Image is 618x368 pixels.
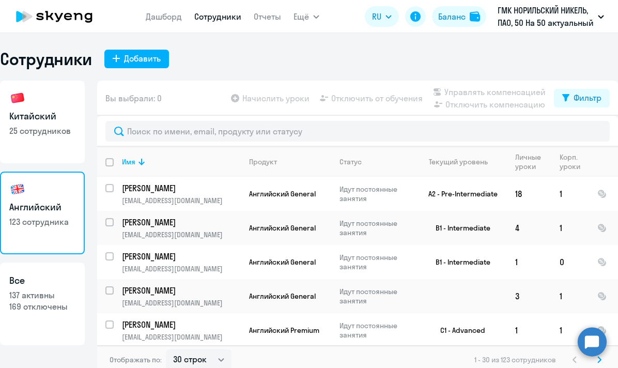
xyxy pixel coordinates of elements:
[122,196,240,205] p: [EMAIL_ADDRESS][DOMAIN_NAME]
[122,230,240,239] p: [EMAIL_ADDRESS][DOMAIN_NAME]
[507,177,551,211] td: 18
[574,91,601,104] div: Фильтр
[339,185,410,203] p: Идут постоянные занятия
[560,152,589,171] div: Корп. уроки
[515,152,551,171] div: Личные уроки
[551,279,589,313] td: 1
[122,285,240,296] a: [PERSON_NAME]
[9,289,75,301] p: 137 активны
[9,301,75,312] p: 169 отключены
[9,274,75,287] h3: Все
[474,355,556,364] span: 1 - 30 из 123 сотрудников
[9,201,75,214] h3: Английский
[293,10,309,23] span: Ещё
[122,182,240,194] a: [PERSON_NAME]
[254,11,281,22] a: Отчеты
[507,211,551,245] td: 4
[429,157,488,166] div: Текущий уровень
[470,11,480,22] img: balance
[105,92,162,104] span: Вы выбрали: 0
[122,285,239,296] p: [PERSON_NAME]
[122,332,240,342] p: [EMAIL_ADDRESS][DOMAIN_NAME]
[122,182,239,194] p: [PERSON_NAME]
[9,90,26,106] img: chinese
[194,11,241,22] a: Сотрудники
[551,177,589,211] td: 1
[249,223,316,233] span: Английский General
[122,157,240,166] div: Имя
[438,10,466,23] div: Баланс
[249,257,316,267] span: Английский General
[293,6,319,27] button: Ещё
[9,125,75,136] p: 25 сотрудников
[249,292,316,301] span: Английский General
[146,11,182,22] a: Дашборд
[122,157,135,166] div: Имя
[339,321,410,340] p: Идут постоянные занятия
[249,157,277,166] div: Продукт
[339,253,410,271] p: Идут постоянные занятия
[104,50,169,68] button: Добавить
[339,219,410,237] p: Идут постоянные занятия
[122,251,239,262] p: [PERSON_NAME]
[372,10,381,23] span: RU
[249,326,319,335] span: Английский Premium
[124,52,161,65] div: Добавить
[9,181,26,197] img: english
[419,157,506,166] div: Текущий уровень
[122,319,239,330] p: [PERSON_NAME]
[411,177,507,211] td: A2 - Pre-Intermediate
[122,319,240,330] a: [PERSON_NAME]
[339,287,410,305] p: Идут постоянные занятия
[411,245,507,279] td: B1 - Intermediate
[122,217,239,228] p: [PERSON_NAME]
[9,216,75,227] p: 123 сотрудника
[110,355,162,364] span: Отображать по:
[551,211,589,245] td: 1
[551,313,589,347] td: 1
[507,313,551,347] td: 1
[411,313,507,347] td: C1 - Advanced
[411,211,507,245] td: B1 - Intermediate
[105,121,610,142] input: Поиск по имени, email, продукту или статусу
[507,245,551,279] td: 1
[498,4,594,29] p: ГМК НОРИЛЬСКИЙ НИКЕЛЬ, ПАО, 50 На 50 актуальный 2021
[122,251,240,262] a: [PERSON_NAME]
[122,264,240,273] p: [EMAIL_ADDRESS][DOMAIN_NAME]
[492,4,609,29] button: ГМК НОРИЛЬСКИЙ НИКЕЛЬ, ПАО, 50 На 50 актуальный 2021
[365,6,399,27] button: RU
[9,110,75,123] h3: Китайский
[122,217,240,228] a: [PERSON_NAME]
[551,245,589,279] td: 0
[339,157,362,166] div: Статус
[122,298,240,308] p: [EMAIL_ADDRESS][DOMAIN_NAME]
[432,6,486,27] button: Балансbalance
[507,279,551,313] td: 3
[249,189,316,198] span: Английский General
[554,89,610,108] button: Фильтр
